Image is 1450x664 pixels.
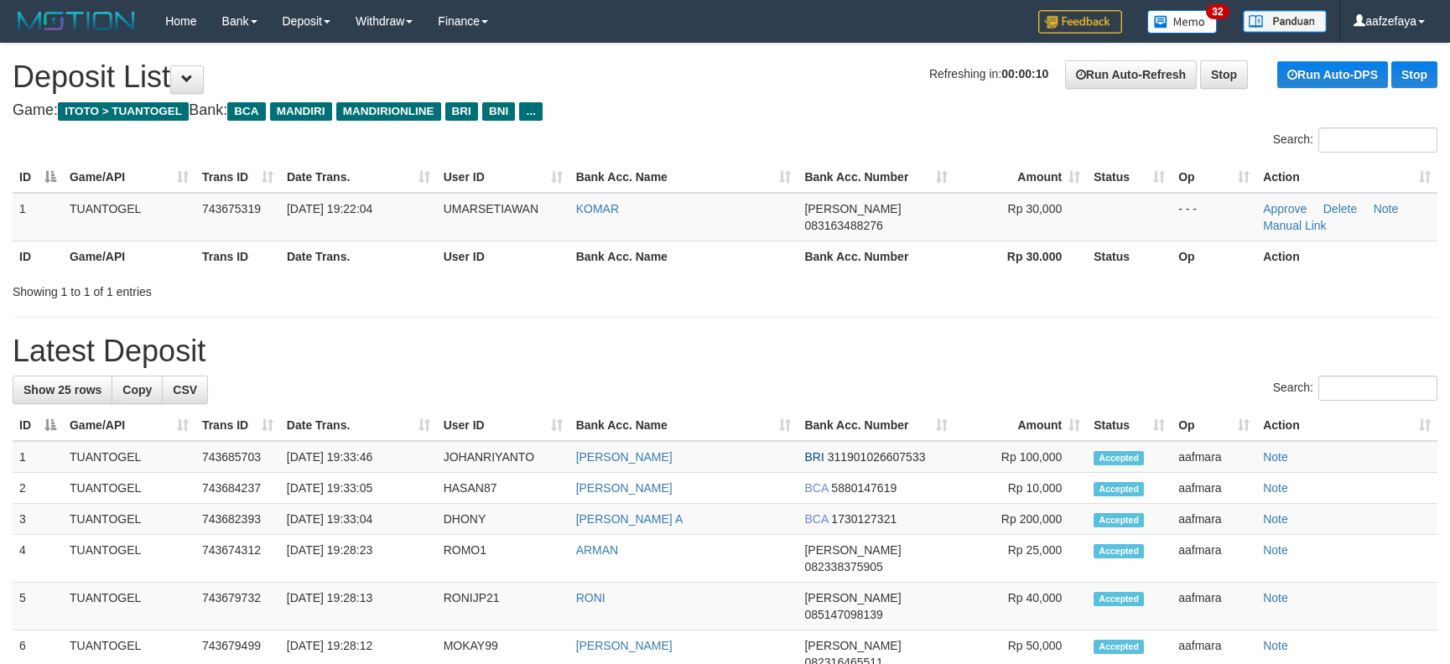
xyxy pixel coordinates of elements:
[954,473,1087,504] td: Rp 10,000
[437,410,569,441] th: User ID: activate to sort column ascending
[1200,60,1248,89] a: Stop
[162,376,208,404] a: CSV
[1172,504,1256,535] td: aafmara
[280,535,437,583] td: [DATE] 19:28:23
[13,504,63,535] td: 3
[1038,10,1122,34] img: Feedback.jpg
[1087,410,1172,441] th: Status: activate to sort column ascending
[437,162,569,193] th: User ID: activate to sort column ascending
[798,162,954,193] th: Bank Acc. Number: activate to sort column ascending
[195,410,280,441] th: Trans ID: activate to sort column ascending
[1147,10,1218,34] img: Button%20Memo.svg
[13,410,63,441] th: ID: activate to sort column descending
[954,535,1087,583] td: Rp 25,000
[1256,162,1437,193] th: Action: activate to sort column ascending
[13,583,63,630] td: 5
[1172,535,1256,583] td: aafmara
[1172,441,1256,473] td: aafmara
[13,8,140,34] img: MOTION_logo.png
[58,102,189,121] span: ITOTO > TUANTOGEL
[195,583,280,630] td: 743679732
[437,583,569,630] td: RONIJP21
[954,441,1087,473] td: Rp 100,000
[798,241,954,272] th: Bank Acc. Number
[227,102,265,121] span: BCA
[195,535,280,583] td: 743674312
[13,162,63,193] th: ID: activate to sort column descending
[804,608,882,621] span: Copy 085147098139 to clipboard
[954,583,1087,630] td: Rp 40,000
[804,512,828,526] span: BCA
[63,410,195,441] th: Game/API: activate to sort column ascending
[576,450,673,464] a: [PERSON_NAME]
[576,512,683,526] a: [PERSON_NAME] A
[63,441,195,473] td: TUANTOGEL
[287,202,372,215] span: [DATE] 19:22:04
[1263,512,1288,526] a: Note
[1263,219,1327,232] a: Manual Link
[63,583,195,630] td: TUANTOGEL
[1094,482,1144,496] span: Accepted
[1008,202,1063,215] span: Rp 30,000
[1172,241,1256,272] th: Op
[336,102,441,121] span: MANDIRIONLINE
[482,102,515,121] span: BNI
[1318,127,1437,153] input: Search:
[280,441,437,473] td: [DATE] 19:33:46
[1172,473,1256,504] td: aafmara
[437,441,569,473] td: JOHANRIYANTO
[13,473,63,504] td: 2
[1172,193,1256,241] td: - - -
[437,241,569,272] th: User ID
[1172,410,1256,441] th: Op: activate to sort column ascending
[195,504,280,535] td: 743682393
[1273,127,1437,153] label: Search:
[1273,376,1437,401] label: Search:
[1263,450,1288,464] a: Note
[954,410,1087,441] th: Amount: activate to sort column ascending
[1172,583,1256,630] td: aafmara
[1094,513,1144,527] span: Accepted
[195,441,280,473] td: 743685703
[112,376,163,404] a: Copy
[13,241,63,272] th: ID
[13,335,1437,368] h1: Latest Deposit
[1172,162,1256,193] th: Op: activate to sort column ascending
[569,410,798,441] th: Bank Acc. Name: activate to sort column ascending
[1263,481,1288,495] a: Note
[1094,544,1144,558] span: Accepted
[23,383,101,397] span: Show 25 rows
[270,102,332,121] span: MANDIRI
[1087,241,1172,272] th: Status
[13,277,591,300] div: Showing 1 to 1 of 1 entries
[1263,543,1288,557] a: Note
[1277,61,1388,88] a: Run Auto-DPS
[63,535,195,583] td: TUANTOGEL
[1256,410,1437,441] th: Action: activate to sort column ascending
[63,473,195,504] td: TUANTOGEL
[954,241,1087,272] th: Rp 30.000
[576,543,619,557] a: ARMAN
[173,383,197,397] span: CSV
[1263,202,1307,215] a: Approve
[1065,60,1197,89] a: Run Auto-Refresh
[519,102,542,121] span: ...
[831,481,897,495] span: Copy 5880147619 to clipboard
[569,162,798,193] th: Bank Acc. Name: activate to sort column ascending
[798,410,954,441] th: Bank Acc. Number: activate to sort column ascending
[13,102,1437,119] h4: Game: Bank:
[280,504,437,535] td: [DATE] 19:33:04
[13,60,1437,94] h1: Deposit List
[280,583,437,630] td: [DATE] 19:28:13
[63,162,195,193] th: Game/API: activate to sort column ascending
[804,639,901,652] span: [PERSON_NAME]
[576,591,605,604] a: RONI
[1001,67,1048,80] strong: 00:00:10
[195,162,280,193] th: Trans ID: activate to sort column ascending
[804,481,828,495] span: BCA
[1263,639,1288,652] a: Note
[280,162,437,193] th: Date Trans.: activate to sort column ascending
[804,219,882,232] span: Copy 083163488276 to clipboard
[122,383,152,397] span: Copy
[280,410,437,441] th: Date Trans.: activate to sort column ascending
